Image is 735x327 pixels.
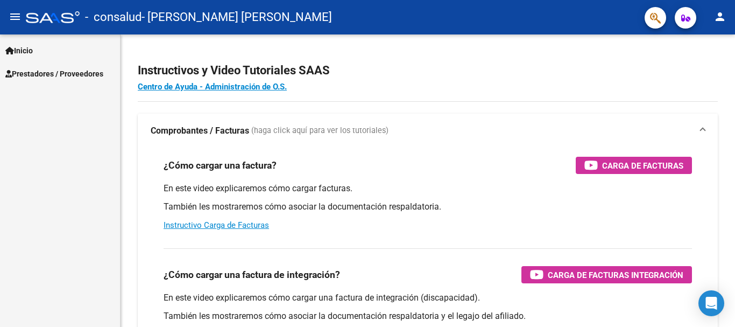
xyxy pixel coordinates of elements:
p: También les mostraremos cómo asociar la documentación respaldatoria. [164,201,692,213]
span: Carga de Facturas [602,159,683,172]
strong: Comprobantes / Facturas [151,125,249,137]
a: Instructivo Carga de Facturas [164,220,269,230]
span: (haga click aquí para ver los tutoriales) [251,125,388,137]
a: Centro de Ayuda - Administración de O.S. [138,82,287,92]
p: También les mostraremos cómo asociar la documentación respaldatoria y el legajo del afiliado. [164,310,692,322]
span: - [PERSON_NAME] [PERSON_NAME] [142,5,332,29]
button: Carga de Facturas Integración [521,266,692,283]
p: En este video explicaremos cómo cargar una factura de integración (discapacidad). [164,292,692,304]
button: Carga de Facturas [576,157,692,174]
h3: ¿Cómo cargar una factura de integración? [164,267,340,282]
div: Open Intercom Messenger [698,290,724,316]
h2: Instructivos y Video Tutoriales SAAS [138,60,718,81]
mat-icon: person [713,10,726,23]
span: - consalud [85,5,142,29]
p: En este video explicaremos cómo cargar facturas. [164,183,692,194]
mat-icon: menu [9,10,22,23]
h3: ¿Cómo cargar una factura? [164,158,277,173]
mat-expansion-panel-header: Comprobantes / Facturas (haga click aquí para ver los tutoriales) [138,114,718,148]
span: Carga de Facturas Integración [548,268,683,282]
span: Inicio [5,45,33,57]
span: Prestadores / Proveedores [5,68,103,80]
